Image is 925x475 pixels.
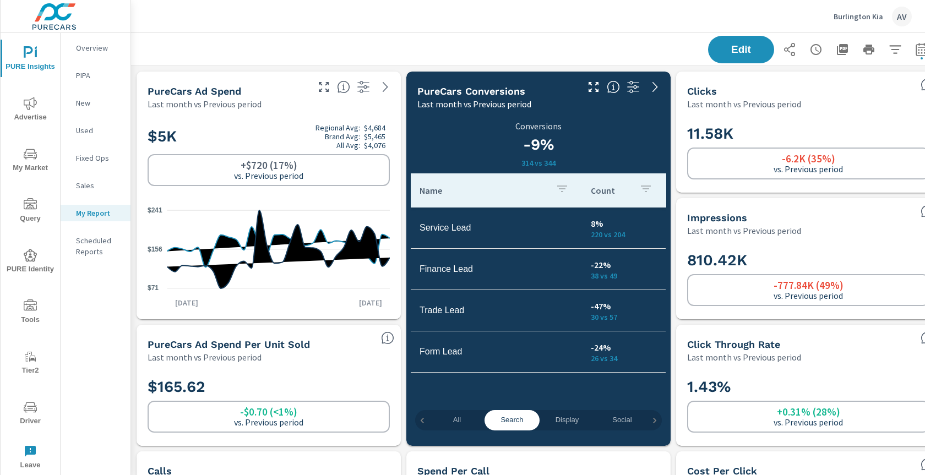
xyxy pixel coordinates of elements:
[148,123,390,150] h2: $5K
[351,297,390,308] p: [DATE]
[61,122,130,139] div: Used
[591,271,657,280] p: 38 vs 49
[76,235,122,257] p: Scheduled Reports
[774,417,843,427] p: vs. Previous period
[337,80,350,94] span: Total cost of media for all PureCars channels for the selected dealership group over the selected...
[4,401,57,428] span: Driver
[782,153,835,164] h6: -6.2K (35%)
[364,132,385,141] p: $5,465
[241,160,297,171] h6: +$720 (17%)
[687,212,747,223] h5: Impressions
[148,85,241,97] h5: PureCars Ad Spend
[831,39,853,61] button: "Export Report to PDF"
[364,141,385,150] p: $4,076
[436,414,478,427] span: All
[591,230,657,239] p: 220 vs 204
[76,70,122,81] p: PIPA
[364,123,385,132] p: $4,684
[417,97,531,111] p: Last month vs Previous period
[148,245,162,253] text: $156
[61,205,130,221] div: My Report
[61,67,130,84] div: PIPA
[76,208,122,219] p: My Report
[4,46,57,73] span: PURE Insights
[61,95,130,111] div: New
[76,125,122,136] p: Used
[591,299,657,313] p: -47%
[411,214,582,242] td: Service Lead
[779,39,801,61] button: Share Report
[76,97,122,108] p: New
[411,297,582,324] td: Trade Lead
[61,40,130,56] div: Overview
[834,12,883,21] p: Burlington Kia
[719,45,763,54] span: Edit
[417,159,660,167] p: 314 vs 344
[240,406,297,417] h6: -$0.70 (<1%)
[417,121,660,131] p: Conversions
[491,414,533,427] span: Search
[148,351,262,364] p: Last month vs Previous period
[774,164,843,174] p: vs. Previous period
[591,354,657,363] p: 26 vs 34
[336,141,360,150] p: All Avg:
[546,414,588,427] span: Display
[234,417,303,427] p: vs. Previous period
[687,85,717,97] h5: Clicks
[708,36,774,63] button: Edit
[148,377,390,396] h2: $165.62
[148,97,262,111] p: Last month vs Previous period
[381,331,394,345] span: Average cost of advertising per each vehicle sold at the dealer over the selected date range. The...
[61,150,130,166] div: Fixed Ops
[687,224,801,237] p: Last month vs Previous period
[687,97,801,111] p: Last month vs Previous period
[148,206,162,214] text: $241
[417,135,660,154] h3: -9%
[774,280,844,291] h6: -777.84K (49%)
[148,338,310,350] h5: PureCars Ad Spend Per Unit Sold
[687,351,801,364] p: Last month vs Previous period
[4,350,57,377] span: Tier2
[234,171,303,181] p: vs. Previous period
[591,185,630,196] p: Count
[774,291,843,301] p: vs. Previous period
[411,338,582,365] td: Form Lead
[4,148,57,174] span: My Market
[858,39,880,61] button: Print Report
[148,284,159,292] text: $71
[4,97,57,124] span: Advertise
[76,42,122,53] p: Overview
[892,7,912,26] div: AV
[607,80,620,94] span: Understand conversion over the selected time range.
[167,297,206,308] p: [DATE]
[417,85,525,97] h5: PureCars Conversions
[4,198,57,225] span: Query
[601,414,643,427] span: Social
[591,313,657,321] p: 30 vs 57
[4,249,57,276] span: PURE Identity
[315,123,360,132] p: Regional Avg:
[420,185,547,196] p: Name
[61,177,130,194] div: Sales
[61,232,130,260] div: Scheduled Reports
[76,180,122,191] p: Sales
[76,152,122,163] p: Fixed Ops
[4,299,57,326] span: Tools
[591,217,657,230] p: 8%
[591,341,657,354] p: -24%
[377,78,394,96] a: See more details in report
[591,258,657,271] p: -22%
[884,39,906,61] button: Apply Filters
[325,132,360,141] p: Brand Avg:
[777,406,840,417] h6: +0.31% (28%)
[315,78,333,96] button: Make Fullscreen
[411,255,582,283] td: Finance Lead
[687,338,780,350] h5: Click Through Rate
[585,78,602,96] button: Make Fullscreen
